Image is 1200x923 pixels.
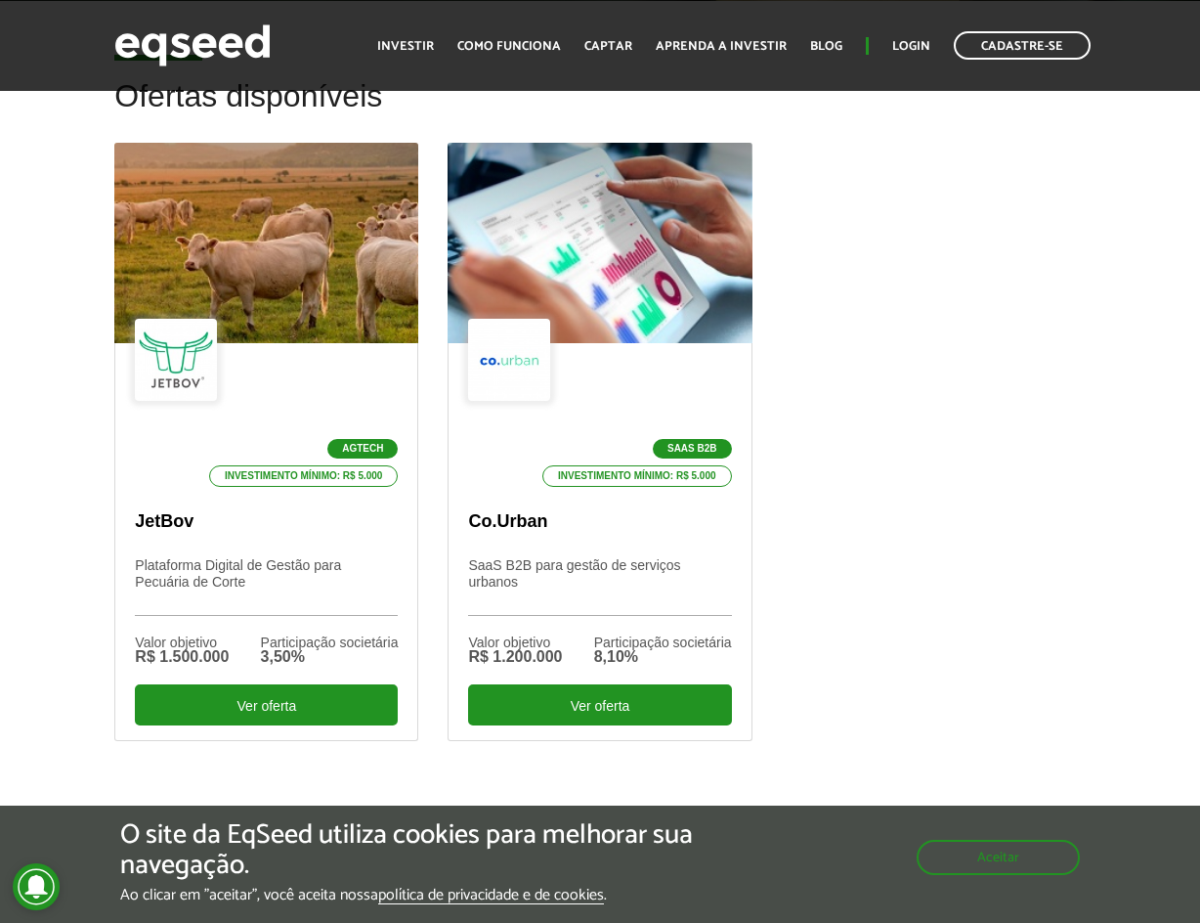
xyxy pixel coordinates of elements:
a: Cadastre-se [954,31,1091,60]
a: Agtech Investimento mínimo: R$ 5.000 JetBov Plataforma Digital de Gestão para Pecuária de Corte V... [114,143,418,741]
p: Co.Urban [468,511,731,533]
a: Login [892,40,930,53]
p: Plataforma Digital de Gestão para Pecuária de Corte [135,557,398,616]
a: Aprenda a investir [656,40,787,53]
button: Aceitar [917,840,1080,875]
p: Agtech [327,439,398,459]
a: SaaS B2B Investimento mínimo: R$ 5.000 Co.Urban SaaS B2B para gestão de serviços urbanos Valor ob... [448,143,751,741]
img: EqSeed [114,20,271,71]
p: Investimento mínimo: R$ 5.000 [542,465,732,487]
a: Investir [377,40,434,53]
div: Participação societária [261,636,399,649]
div: R$ 1.500.000 [135,649,229,665]
a: Como funciona [457,40,561,53]
h5: O site da EqSeed utiliza cookies para melhorar sua navegação. [120,820,696,881]
div: Valor objetivo [468,636,562,649]
div: Participação societária [594,636,732,649]
div: R$ 1.200.000 [468,649,562,665]
p: Investimento mínimo: R$ 5.000 [209,465,399,487]
div: Ver oferta [135,684,398,725]
h2: Ofertas disponíveis [114,79,1085,143]
a: política de privacidade e de cookies [378,888,604,904]
div: 8,10% [594,649,732,665]
p: Ao clicar em "aceitar", você aceita nossa . [120,886,696,904]
p: JetBov [135,511,398,533]
div: Ver oferta [468,684,731,725]
div: Valor objetivo [135,636,229,649]
p: SaaS B2B para gestão de serviços urbanos [468,557,731,616]
a: Blog [810,40,842,53]
p: SaaS B2B [653,439,732,459]
div: 3,50% [261,649,399,665]
a: Captar [584,40,632,53]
